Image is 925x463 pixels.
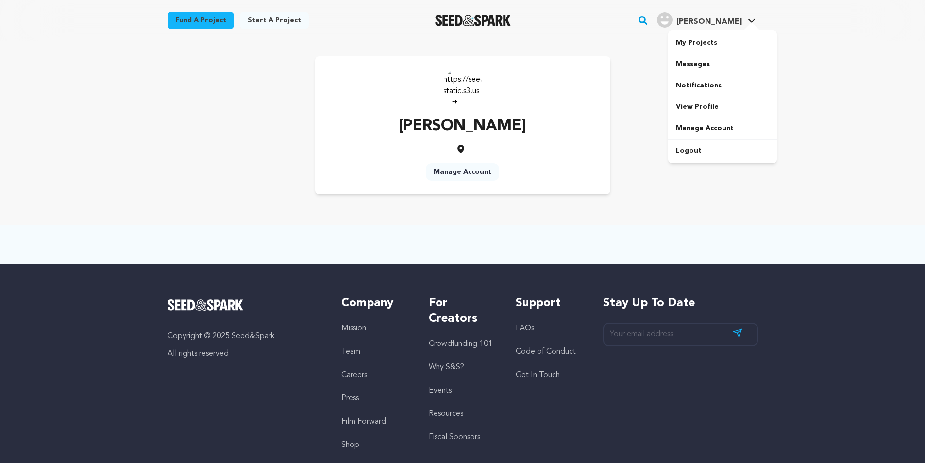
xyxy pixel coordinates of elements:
a: Code of Conduct [516,348,576,356]
a: Fund a project [168,12,234,29]
div: Emma F.'s Profile [657,12,742,28]
span: [PERSON_NAME] [676,18,742,26]
a: Messages [668,53,777,75]
img: https://seedandspark-static.s3.us-east-2.amazonaws.com/images/User/002/321/953/medium/ACg8ocJeYKF... [443,66,482,105]
a: Logout [668,140,777,161]
a: Seed&Spark Homepage [168,299,322,311]
p: All rights reserved [168,348,322,360]
p: Copyright © 2025 Seed&Spark [168,330,322,342]
a: Resources [429,410,463,418]
h5: For Creators [429,295,496,326]
img: user.png [657,12,673,28]
input: Your email address [603,323,758,346]
a: View Profile [668,96,777,118]
a: FAQs [516,325,534,332]
a: Crowdfunding 101 [429,340,492,348]
a: Team [341,348,360,356]
h5: Stay up to date [603,295,758,311]
a: Why S&S? [429,363,464,371]
a: Shop [341,441,359,449]
a: Film Forward [341,418,386,426]
span: Emma F.'s Profile [655,10,757,31]
a: Events [429,387,452,394]
img: Seed&Spark Logo [168,299,244,311]
a: Start a project [240,12,309,29]
a: Mission [341,325,366,332]
h5: Support [516,295,583,311]
a: Seed&Spark Homepage [435,15,511,26]
a: Fiscal Sponsors [429,433,480,441]
a: Get In Touch [516,371,560,379]
a: Manage Account [426,163,499,181]
h5: Company [341,295,409,311]
p: [PERSON_NAME] [399,115,526,138]
a: Manage Account [668,118,777,139]
img: Seed&Spark Logo Dark Mode [435,15,511,26]
a: Careers [341,371,367,379]
a: My Projects [668,32,777,53]
a: Press [341,394,359,402]
a: Emma F.'s Profile [655,10,757,28]
a: Notifications [668,75,777,96]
